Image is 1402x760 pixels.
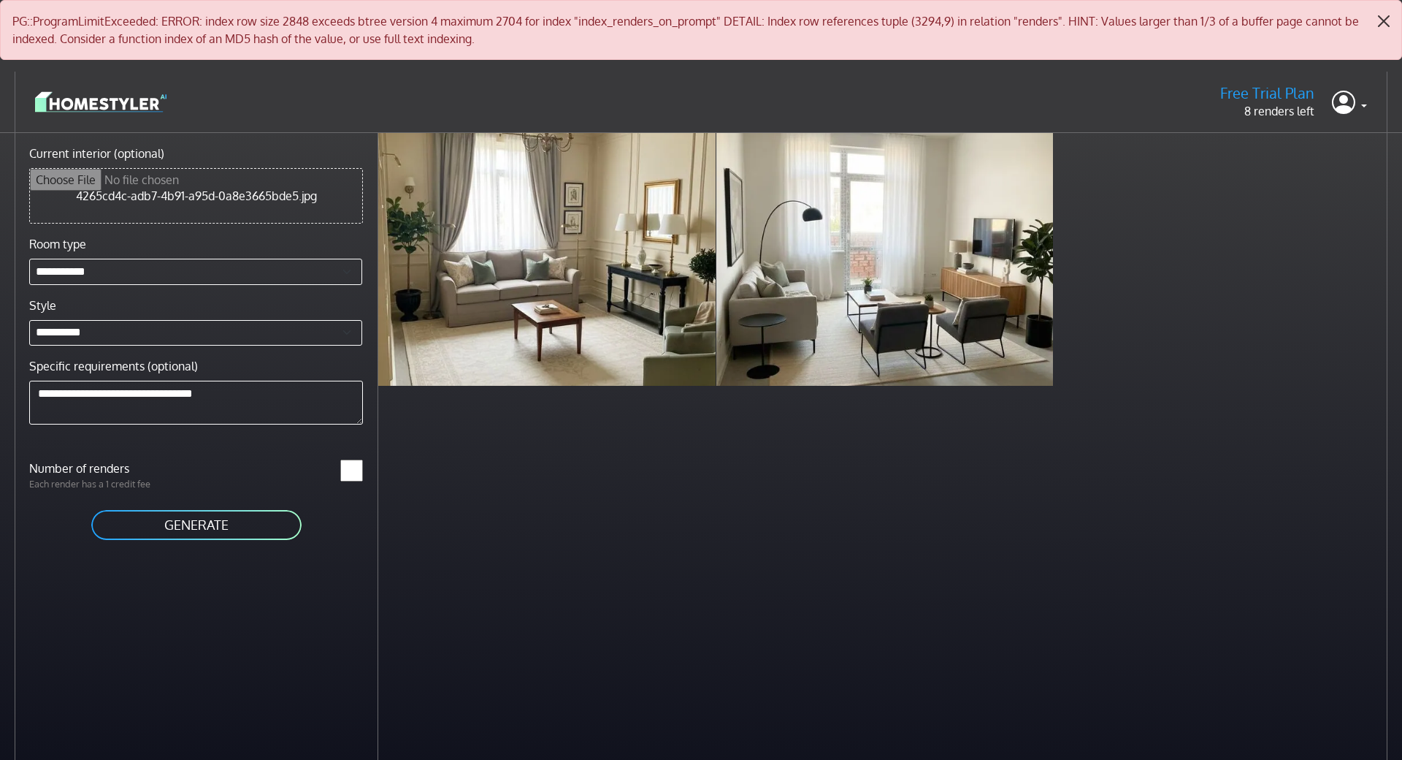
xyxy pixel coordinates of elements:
[90,509,303,541] button: GENERATE
[1220,84,1314,102] h5: Free Trial Plan
[1366,1,1401,42] button: Close
[29,145,164,162] label: Current interior (optional)
[29,297,56,314] label: Style
[20,460,196,477] label: Number of renders
[20,477,196,491] p: Each render has a 1 credit fee
[1220,102,1314,120] p: 8 renders left
[35,89,166,115] img: logo-3de290ba35641baa71223ecac5eacb59cb85b4c7fdf211dc9aaecaaee71ea2f8.svg
[29,357,198,375] label: Specific requirements (optional)
[29,235,86,253] label: Room type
